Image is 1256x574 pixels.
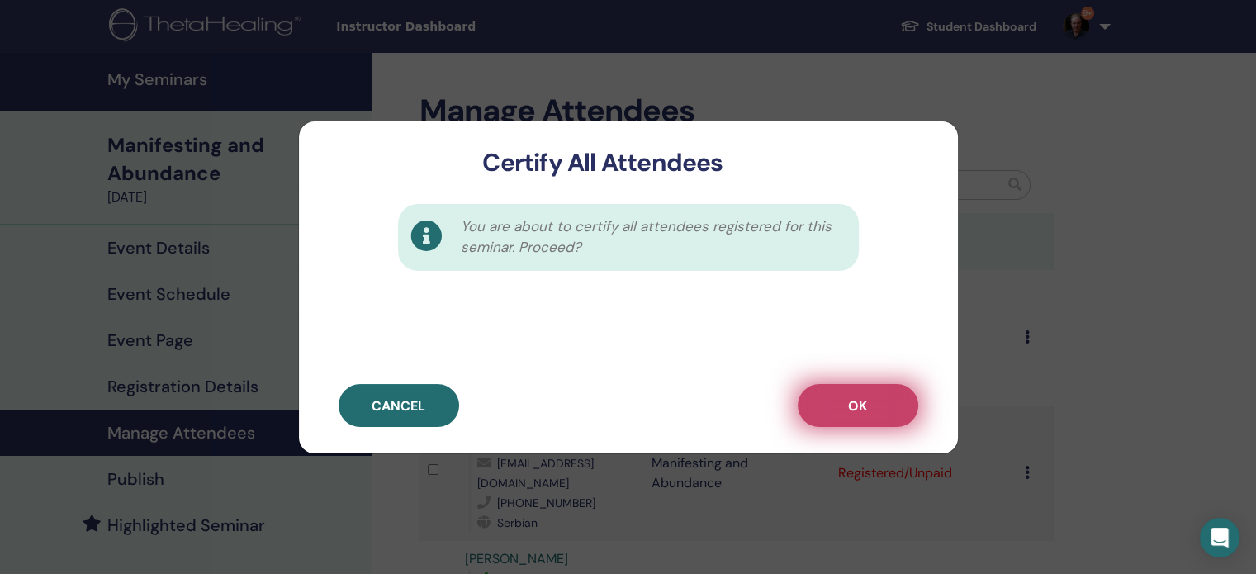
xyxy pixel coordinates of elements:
button: Cancel [339,384,459,427]
h3: Certify All Attendees [325,148,881,178]
span: You are about to certify all attendees registered for this seminar. Proceed? [461,216,841,259]
div: Open Intercom Messenger [1200,518,1239,557]
span: OK [848,397,867,415]
span: Cancel [372,397,425,415]
button: OK [798,384,918,427]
